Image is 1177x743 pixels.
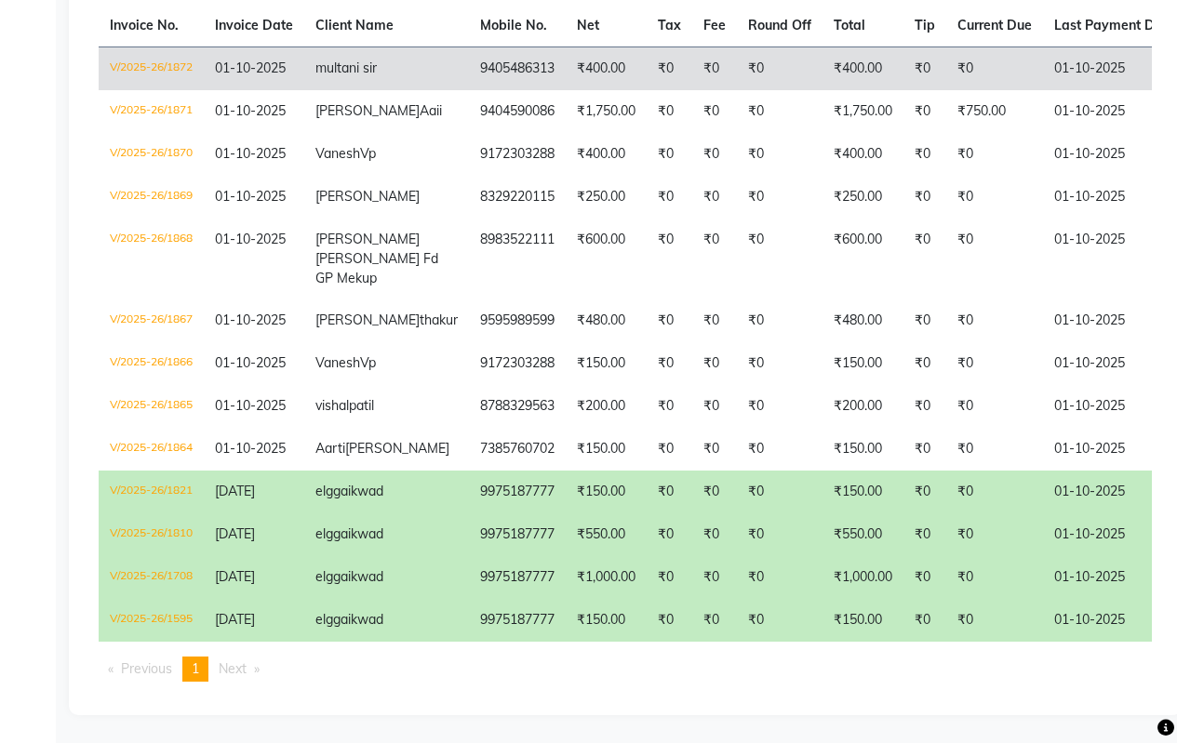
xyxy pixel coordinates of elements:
[99,133,204,176] td: V/2025-26/1870
[823,176,903,219] td: ₹250.00
[566,385,647,428] td: ₹200.00
[315,354,360,371] span: Vanesh
[946,133,1043,176] td: ₹0
[315,611,333,628] span: elg
[737,428,823,471] td: ₹0
[903,471,946,513] td: ₹0
[647,471,692,513] td: ₹0
[360,145,376,162] span: Vp
[121,660,172,677] span: Previous
[692,342,737,385] td: ₹0
[99,385,204,428] td: V/2025-26/1865
[315,312,420,328] span: [PERSON_NAME]
[737,599,823,642] td: ₹0
[823,513,903,556] td: ₹550.00
[692,513,737,556] td: ₹0
[315,188,420,205] span: [PERSON_NAME]
[737,90,823,133] td: ₹0
[903,513,946,556] td: ₹0
[903,428,946,471] td: ₹0
[215,440,286,457] span: 01-10-2025
[946,46,1043,90] td: ₹0
[692,299,737,342] td: ₹0
[737,513,823,556] td: ₹0
[99,299,204,342] td: V/2025-26/1867
[946,342,1043,385] td: ₹0
[333,483,383,499] span: gaikwad
[957,17,1032,33] span: Current Due
[823,90,903,133] td: ₹1,750.00
[315,250,438,286] span: [PERSON_NAME] Fd GP Mekup
[99,599,204,642] td: V/2025-26/1595
[333,525,383,542] span: gaikwad
[215,483,255,499] span: [DATE]
[192,660,199,677] span: 1
[823,428,903,471] td: ₹150.00
[823,133,903,176] td: ₹400.00
[946,385,1043,428] td: ₹0
[99,90,204,133] td: V/2025-26/1871
[692,90,737,133] td: ₹0
[692,428,737,471] td: ₹0
[946,513,1043,556] td: ₹0
[647,90,692,133] td: ₹0
[219,660,247,677] span: Next
[823,599,903,642] td: ₹150.00
[469,599,566,642] td: 9975187777
[420,102,442,119] span: Aaii
[215,231,286,247] span: 01-10-2025
[315,60,377,76] span: multani sir
[480,17,547,33] span: Mobile No.
[215,60,286,76] span: 01-10-2025
[469,133,566,176] td: 9172303288
[566,342,647,385] td: ₹150.00
[647,176,692,219] td: ₹0
[647,342,692,385] td: ₹0
[99,342,204,385] td: V/2025-26/1866
[692,219,737,299] td: ₹0
[215,568,255,585] span: [DATE]
[748,17,811,33] span: Round Off
[469,513,566,556] td: 9975187777
[566,90,647,133] td: ₹1,750.00
[315,231,420,247] span: [PERSON_NAME]
[823,299,903,342] td: ₹480.00
[946,299,1043,342] td: ₹0
[737,176,823,219] td: ₹0
[315,525,333,542] span: elg
[692,556,737,599] td: ₹0
[823,219,903,299] td: ₹600.00
[903,133,946,176] td: ₹0
[99,46,204,90] td: V/2025-26/1872
[469,299,566,342] td: 9595989599
[315,397,349,414] span: vishal
[315,145,360,162] span: Vanesh
[647,428,692,471] td: ₹0
[946,176,1043,219] td: ₹0
[946,556,1043,599] td: ₹0
[566,176,647,219] td: ₹250.00
[315,568,333,585] span: elg
[215,312,286,328] span: 01-10-2025
[99,471,204,513] td: V/2025-26/1821
[566,219,647,299] td: ₹600.00
[692,385,737,428] td: ₹0
[215,611,255,628] span: [DATE]
[834,17,865,33] span: Total
[823,46,903,90] td: ₹400.00
[903,219,946,299] td: ₹0
[469,90,566,133] td: 9404590086
[349,397,374,414] span: patil
[647,599,692,642] td: ₹0
[469,342,566,385] td: 9172303288
[566,46,647,90] td: ₹400.00
[903,556,946,599] td: ₹0
[469,471,566,513] td: 9975187777
[99,556,204,599] td: V/2025-26/1708
[99,513,204,556] td: V/2025-26/1810
[737,471,823,513] td: ₹0
[946,90,1043,133] td: ₹750.00
[737,385,823,428] td: ₹0
[469,219,566,299] td: 8983522111
[566,133,647,176] td: ₹400.00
